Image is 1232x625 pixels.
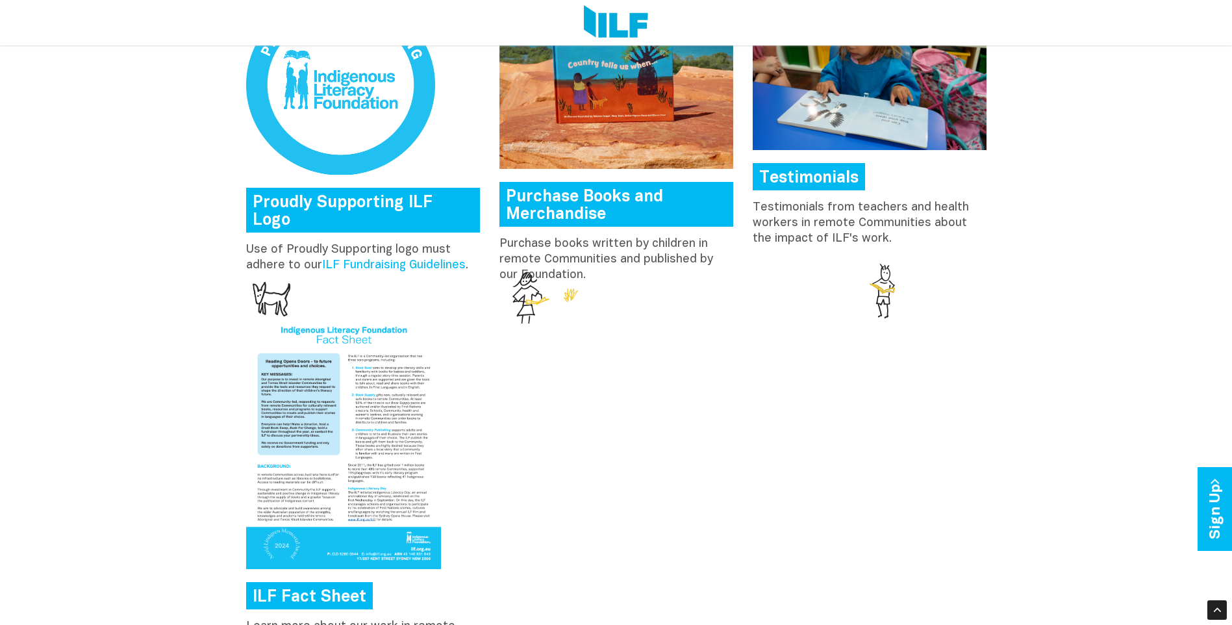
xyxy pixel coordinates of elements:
[246,242,480,274] p: Use of Proudly Supporting logo must adhere to our .
[499,182,733,227] a: Purchase Books and Merchandise
[499,236,733,283] p: Purchase books written by children in remote Communities and published by our Foundation.
[753,200,987,247] p: Testimonials from teachers and health workers in remote Communities about the impact of ILF's work.
[753,163,865,190] a: Testimonials
[246,582,373,609] a: ILF Fact Sheet
[246,188,480,233] a: Proudly Supporting ILF Logo
[322,260,466,271] a: ILF Fundraising Guidelines
[1207,600,1227,620] div: Scroll Back to Top
[584,5,648,40] img: Logo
